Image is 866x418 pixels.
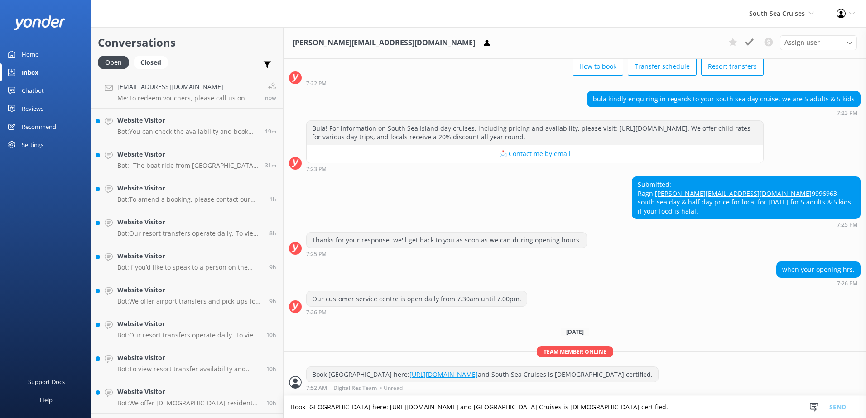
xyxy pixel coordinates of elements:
div: Oct 07 2025 08:22pm (UTC +13:00) Pacific/Auckland [306,80,764,86]
h4: Website Visitor [117,319,260,329]
p: Bot: - The boat ride from [GEOGRAPHIC_DATA] to [GEOGRAPHIC_DATA] takes approximately 30 minutes. ... [117,161,258,170]
strong: 7:26 PM [837,281,857,286]
div: Oct 07 2025 08:25pm (UTC +13:00) Pacific/Auckland [632,221,861,228]
p: Bot: Our resort transfers operate daily. To view the resort transfer schedule, please visit [URL]... [117,331,260,339]
div: Assign User [780,35,857,50]
strong: 7:23 PM [837,110,857,116]
span: Oct 07 2025 10:25pm (UTC +13:00) Pacific/Auckland [266,365,276,373]
strong: 7:52 AM [306,385,327,391]
button: Resort transfers [701,57,764,76]
p: Bot: We offer [DEMOGRAPHIC_DATA] residents a 20% discount on our day tours and resort transfers. ... [117,399,260,407]
h4: Website Visitor [117,251,263,261]
div: Closed [134,56,168,69]
a: Website VisitorBot:Our resort transfers operate daily. To view the resort transfer schedule, plea... [91,312,283,346]
a: Website VisitorBot:We offer airport transfers and pick-ups for resort transfer services to/from a... [91,278,283,312]
h4: Website Visitor [117,285,263,295]
strong: 7:25 PM [837,222,857,228]
span: Team member online [537,346,613,357]
span: Assign user [784,38,820,47]
p: Bot: You can check the availability and book the Ride & Slide afternoon trip online at [URL][DOMA... [117,128,258,136]
h4: Website Visitor [117,217,263,227]
h4: Website Visitor [117,183,263,193]
a: [URL][DOMAIN_NAME] [409,370,478,379]
span: Oct 07 2025 11:01pm (UTC +13:00) Pacific/Auckland [269,297,276,305]
a: Website VisitorBot:To view resort transfer availability and pricing, and to book your resort tran... [91,346,283,380]
a: Website VisitorBot:You can check the availability and book the Ride & Slide afternoon trip online... [91,109,283,142]
button: How to book [573,57,623,76]
div: Submitted: Ragni 9996963 south sea day & half day price for local for [DATE] for 5 adults & 5 kid... [632,177,860,218]
span: [DATE] [561,328,589,336]
img: yonder-white-logo.png [14,15,66,30]
div: Oct 07 2025 08:26pm (UTC +13:00) Pacific/Auckland [306,309,527,315]
a: Open [98,57,134,67]
strong: 7:23 PM [306,166,327,172]
span: Oct 08 2025 07:07am (UTC +13:00) Pacific/Auckland [269,195,276,203]
div: Oct 07 2025 08:23pm (UTC +13:00) Pacific/Auckland [306,166,764,172]
a: [EMAIL_ADDRESS][DOMAIN_NAME]Me:To redeem vouchers, please call us on [PHONE_NUMBER] or email [EMA... [91,75,283,109]
span: Oct 07 2025 10:32pm (UTC +13:00) Pacific/Auckland [266,331,276,339]
span: Oct 07 2025 11:26pm (UTC +13:00) Pacific/Auckland [269,263,276,271]
a: Website VisitorBot:We offer [DEMOGRAPHIC_DATA] residents a 20% discount on our day tours and reso... [91,380,283,414]
p: Bot: Our resort transfers operate daily. To view the resort transfer schedule, please visit [URL]... [117,229,263,237]
h4: Website Visitor [117,149,258,159]
div: Inbox [22,63,38,81]
div: Oct 07 2025 08:25pm (UTC +13:00) Pacific/Auckland [306,251,587,257]
h4: Website Visitor [117,353,260,363]
span: • Unread [380,385,403,391]
a: Closed [134,57,173,67]
a: Website VisitorBot:- The boat ride from [GEOGRAPHIC_DATA] to [GEOGRAPHIC_DATA] takes approximatel... [91,142,283,176]
p: Me: To redeem vouchers, please call us on [PHONE_NUMBER] or email [EMAIL_ADDRESS][DOMAIN_NAME]. [117,94,258,102]
p: Bot: If you’d like to speak to a person on the South Sea Cruises team, please call [PHONE_NUMBER]... [117,263,263,271]
p: Bot: We offer airport transfers and pick-ups for resort transfer services to/from an island resor... [117,297,263,305]
div: Reviews [22,100,43,118]
span: Oct 08 2025 08:32am (UTC +13:00) Pacific/Auckland [265,128,276,135]
div: Settings [22,136,43,154]
div: Open [98,56,129,69]
div: when your opening hrs. [777,262,860,277]
h3: [PERSON_NAME][EMAIL_ADDRESS][DOMAIN_NAME] [293,37,475,49]
a: Website VisitorBot:To amend a booking, please contact our reservations team who will be able to h... [91,176,283,210]
div: bula kindly enquiring in regards to your south sea day cruise. we are 5 adults & 5 kids [587,91,860,107]
h4: Website Visitor [117,115,258,125]
button: 📩 Contact me by email [307,145,763,163]
span: Oct 08 2025 12:16am (UTC +13:00) Pacific/Auckland [269,229,276,237]
div: Thanks for your response, we'll get back to you as soon as we can during opening hours. [307,233,587,248]
div: Recommend [22,118,56,136]
div: Our customer service centre is open daily from 7.30am until 7.00pm. [307,291,527,307]
span: South Sea Cruises [749,9,805,18]
a: Website VisitorBot:If you’d like to speak to a person on the South Sea Cruises team, please call ... [91,244,283,278]
strong: 7:22 PM [306,81,327,86]
a: Website VisitorBot:Our resort transfers operate daily. To view the resort transfer schedule, plea... [91,210,283,244]
p: Bot: To view resort transfer availability and pricing, and to book your resort transfer, please v... [117,365,260,373]
button: Transfer schedule [628,57,697,76]
span: Digital Res Team [333,385,377,391]
span: Oct 08 2025 08:20am (UTC +13:00) Pacific/Auckland [265,161,276,169]
h2: Conversations [98,34,276,51]
h4: Website Visitor [117,387,260,397]
strong: 7:26 PM [306,310,327,315]
div: Book [GEOGRAPHIC_DATA] here: and South Sea Cruises is [DEMOGRAPHIC_DATA] certified. [307,367,658,382]
span: Oct 07 2025 10:06pm (UTC +13:00) Pacific/Auckland [266,399,276,407]
p: Bot: To amend a booking, please contact our reservations team who will be able to help guide you ... [117,195,263,204]
div: Support Docs [28,373,65,391]
div: Oct 07 2025 08:26pm (UTC +13:00) Pacific/Auckland [776,280,861,286]
div: Help [40,391,53,409]
div: Oct 08 2025 08:52am (UTC +13:00) Pacific/Auckland [306,385,659,391]
div: Bula! For information on South Sea Island day cruises, including pricing and availability, please... [307,121,763,145]
a: [PERSON_NAME][EMAIL_ADDRESS][DOMAIN_NAME] [655,189,812,198]
div: Home [22,45,38,63]
h4: [EMAIL_ADDRESS][DOMAIN_NAME] [117,82,258,92]
div: Chatbot [22,81,44,100]
div: Oct 07 2025 08:23pm (UTC +13:00) Pacific/Auckland [587,109,861,116]
strong: 7:25 PM [306,252,327,257]
span: Oct 08 2025 08:51am (UTC +13:00) Pacific/Auckland [265,94,276,101]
